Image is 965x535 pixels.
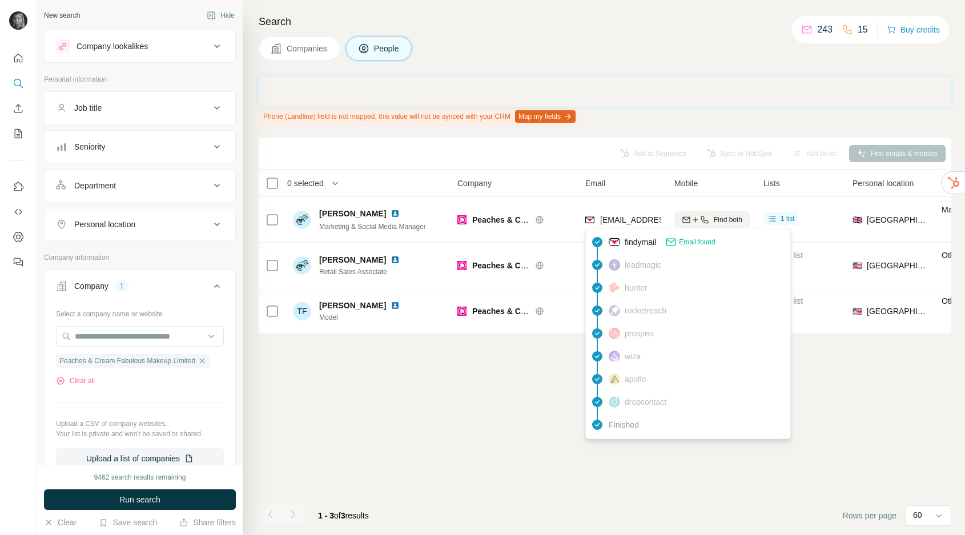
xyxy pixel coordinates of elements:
span: 🇺🇸 [853,260,862,271]
span: Company [457,178,492,189]
img: LinkedIn logo [391,255,400,264]
div: 1 [115,281,128,291]
p: Personal information [44,74,236,85]
iframe: Banner [259,77,951,107]
img: provider wiza logo [609,351,620,362]
div: Personal location [74,219,135,230]
span: 1 list [781,214,795,224]
div: TF [293,302,311,320]
h4: Search [259,14,951,30]
div: Job title [74,102,102,114]
span: dropcontact [625,396,666,408]
button: Hide [199,7,243,24]
img: Logo of Peaches & Cream Fabulous Makeup Limited [457,215,467,224]
img: provider apollo logo [609,373,620,385]
span: Email [585,178,605,189]
span: People [374,43,400,54]
p: 15 [858,23,868,37]
button: Run search [44,489,236,510]
img: provider rocketreach logo [609,305,620,316]
span: leadmagic [625,259,661,271]
img: Logo of Peaches & Cream Fabulous Makeup Limited [457,307,467,316]
img: Avatar [293,256,311,275]
span: 0 selected [287,178,324,189]
img: provider leadmagic logo [609,259,620,271]
div: New search [44,10,80,21]
button: Share filters [179,517,236,528]
span: Mobile [674,178,698,189]
button: Company lookalikes [45,33,235,60]
span: 🇬🇧 [853,214,862,226]
span: Model [319,312,404,323]
p: Company information [44,252,236,263]
span: hunter [625,282,648,293]
button: Personal location [45,211,235,238]
p: 243 [817,23,833,37]
span: Peaches & Cream Fabulous Makeup Limited [472,307,640,316]
button: Find both [674,211,750,228]
span: Peaches & Cream Fabulous Makeup Limited [59,356,195,366]
button: Quick start [9,48,27,69]
span: Companies [287,43,328,54]
button: Company1 [45,272,235,304]
span: Peaches & Cream Fabulous Makeup Limited [472,215,640,224]
p: Upload a CSV of company websites. [56,419,224,429]
span: Retail Sales Associate [319,267,404,277]
span: 3 [341,511,345,520]
img: provider prospeo logo [609,328,620,339]
span: findymail [625,236,656,248]
span: Finished [609,419,639,431]
button: Map my fields [515,110,576,123]
img: Logo of Peaches & Cream Fabulous Makeup Limited [457,261,467,270]
span: wiza [625,351,641,362]
span: rocketreach [625,305,666,316]
button: Buy credits [887,22,940,38]
span: prospeo [625,328,654,339]
span: [GEOGRAPHIC_DATA] [867,214,928,226]
span: Rows per page [843,510,896,521]
div: Phone (Landline) field is not mapped, this value will not be synced with your CRM [259,107,578,126]
p: 60 [913,509,922,521]
img: provider findymail logo [585,214,594,226]
span: results [318,511,369,520]
span: [EMAIL_ADDRESS][DOMAIN_NAME] [600,215,735,224]
span: Personal location [853,178,914,189]
button: My lists [9,123,27,144]
span: Find both [714,215,742,225]
button: Enrich CSV [9,98,27,119]
button: Use Surfe on LinkedIn [9,176,27,197]
img: provider hunter logo [609,282,620,292]
img: Avatar [293,211,311,229]
span: apollo [625,373,646,385]
div: Seniority [74,141,105,152]
img: provider findymail logo [609,236,620,248]
p: Your list is private and won't be saved or shared. [56,429,224,439]
div: 9462 search results remaining [94,472,186,482]
span: Peaches & Cream Fabulous Makeup Limited [472,261,640,270]
button: Search [9,73,27,94]
button: Clear [44,517,77,528]
span: Run search [119,494,160,505]
div: Department [74,180,116,191]
img: LinkedIn logo [391,209,400,218]
img: LinkedIn logo [391,301,400,310]
button: Upload a list of companies [56,448,224,469]
span: [GEOGRAPHIC_DATA] [867,260,928,271]
span: Marketing & Social Media Manager [319,223,426,231]
button: Department [45,172,235,199]
img: provider dropcontact logo [609,396,620,408]
span: [PERSON_NAME] [319,254,386,266]
span: Other [942,296,962,305]
span: 🇺🇸 [853,305,862,317]
div: Company lookalikes [77,41,148,52]
span: [GEOGRAPHIC_DATA] [867,305,928,317]
button: Seniority [45,133,235,160]
button: Job title [45,94,235,122]
span: [PERSON_NAME] [319,300,386,311]
button: Clear all [56,376,95,386]
button: Use Surfe API [9,202,27,222]
span: 1 - 3 [318,511,334,520]
span: [PERSON_NAME] [319,208,386,219]
span: Lists [763,178,780,189]
span: Email found [679,237,715,247]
